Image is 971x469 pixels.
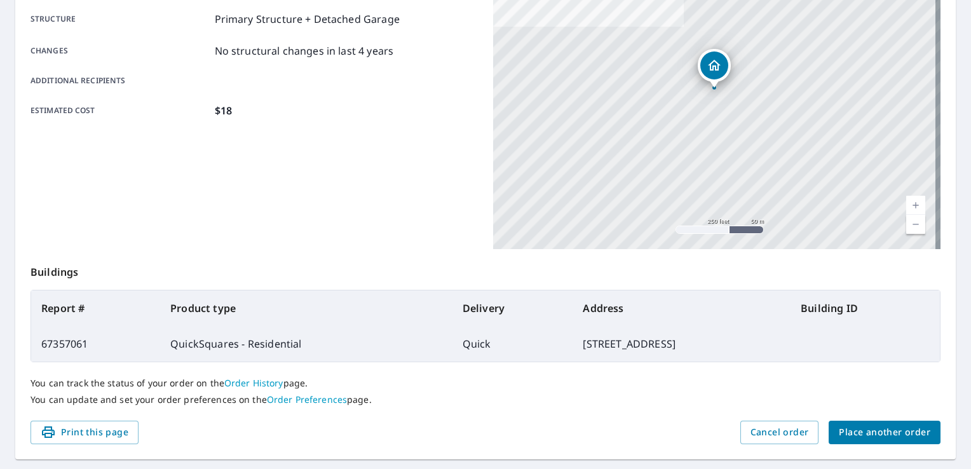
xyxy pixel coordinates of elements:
[160,290,452,326] th: Product type
[160,326,452,362] td: QuickSquares - Residential
[829,421,940,444] button: Place another order
[31,377,940,389] p: You can track the status of your order on the page.
[41,425,128,440] span: Print this page
[31,394,940,405] p: You can update and set your order preferences on the page.
[31,11,210,27] p: Structure
[750,425,809,440] span: Cancel order
[573,290,791,326] th: Address
[839,425,930,440] span: Place another order
[740,421,819,444] button: Cancel order
[906,215,925,234] a: Current Level 17, Zoom Out
[698,49,731,88] div: Dropped pin, building 1, Residential property, 2980 Comanche Ct Grand Junction, CO 81503
[791,290,940,326] th: Building ID
[267,393,347,405] a: Order Preferences
[215,43,394,58] p: No structural changes in last 4 years
[224,377,283,389] a: Order History
[452,290,573,326] th: Delivery
[31,326,160,362] td: 67357061
[31,421,139,444] button: Print this page
[573,326,791,362] td: [STREET_ADDRESS]
[31,103,210,118] p: Estimated cost
[215,11,400,27] p: Primary Structure + Detached Garage
[31,249,940,290] p: Buildings
[31,43,210,58] p: Changes
[452,326,573,362] td: Quick
[31,75,210,86] p: Additional recipients
[906,196,925,215] a: Current Level 17, Zoom In
[31,290,160,326] th: Report #
[215,103,232,118] p: $18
